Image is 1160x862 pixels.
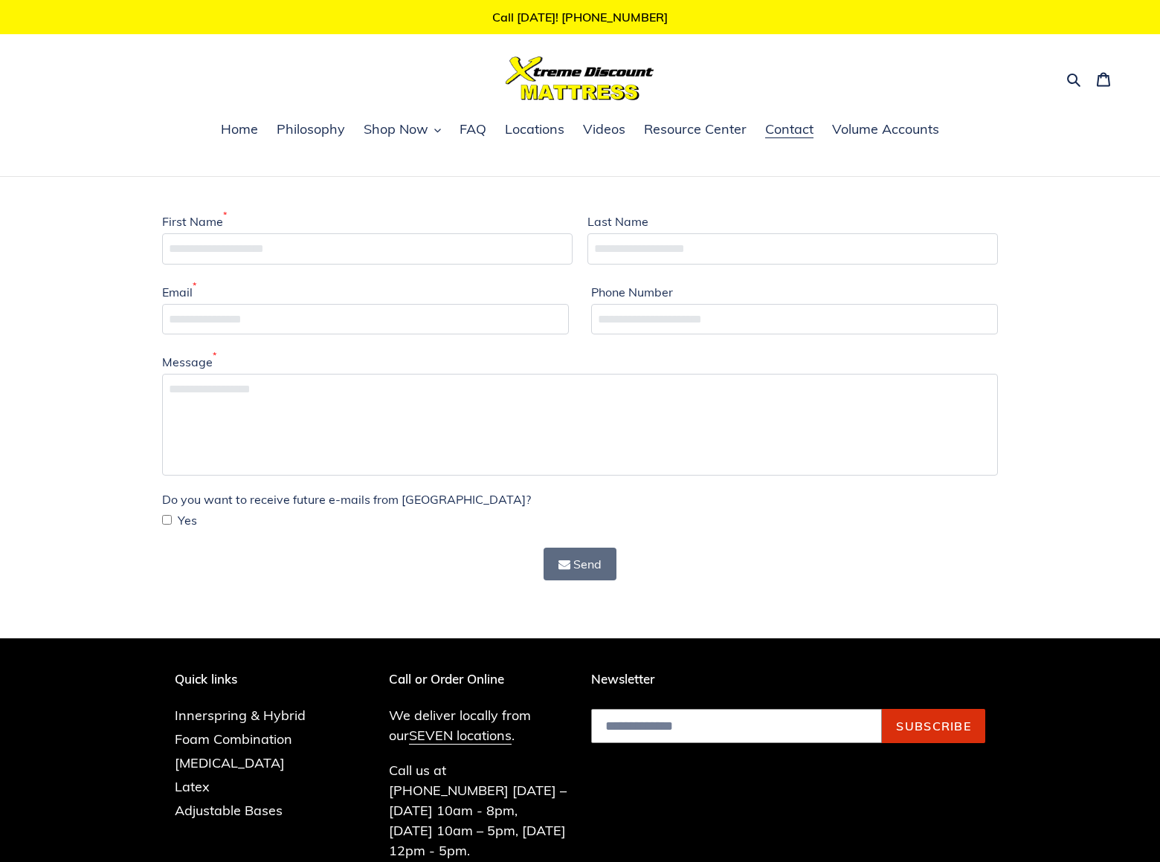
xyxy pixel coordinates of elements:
button: Subscribe [882,709,985,743]
img: Xtreme Discount Mattress [506,56,654,100]
a: Volume Accounts [825,119,947,141]
a: Videos [576,119,633,141]
span: Volume Accounts [832,120,939,138]
a: Latex [175,778,210,795]
p: Newsletter [591,672,985,687]
span: Contact [765,120,813,138]
p: Call or Order Online [389,672,570,687]
span: Home [221,120,258,138]
p: Quick links [175,672,328,687]
label: Phone Number [591,283,673,301]
span: Shop Now [364,120,428,138]
a: Philosophy [269,119,352,141]
p: Call us at [PHONE_NUMBER] [DATE] – [DATE] 10am - 8pm, [DATE] 10am – 5pm, [DATE] 12pm - 5pm. [389,760,570,861]
label: Email [162,283,196,301]
span: Locations [505,120,564,138]
span: Resource Center [644,120,747,138]
button: Send [544,548,617,580]
input: Yes [162,515,172,525]
input: Email address [591,709,882,743]
label: Message [162,353,216,371]
label: First Name [162,213,227,230]
label: Do you want to receive future e-mails from [GEOGRAPHIC_DATA]? [162,490,531,508]
a: Contact [758,119,821,141]
span: Subscribe [896,719,971,733]
a: Adjustable Bases [175,802,283,819]
a: Innerspring & Hybrid [175,707,306,724]
a: Home [213,119,265,141]
span: Philosophy [277,120,345,138]
label: Last Name [587,213,648,230]
a: SEVEN locations [409,727,512,745]
a: [MEDICAL_DATA] [175,754,285,771]
p: We deliver locally from our . [389,705,570,745]
a: Foam Combination [175,730,292,748]
a: Locations [497,119,572,141]
span: Videos [583,120,625,138]
span: FAQ [460,120,486,138]
button: Shop Now [356,119,448,141]
a: FAQ [452,119,494,141]
a: Resource Center [637,119,754,141]
span: Yes [178,511,197,529]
